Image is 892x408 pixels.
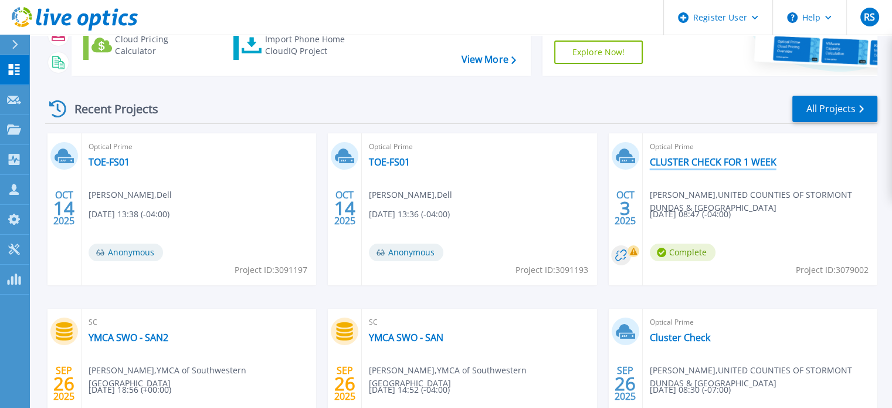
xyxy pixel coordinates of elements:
div: SEP 2025 [334,362,356,405]
span: Project ID: 3091197 [235,264,307,277]
span: Optical Prime [369,140,589,153]
span: [DATE] 18:56 (+00:00) [89,383,171,396]
span: Optical Prime [650,316,870,329]
span: 14 [53,203,74,213]
span: [PERSON_NAME] , YMCA of Southwestern [GEOGRAPHIC_DATA] [369,364,596,390]
span: Optical Prime [650,140,870,153]
span: [DATE] 13:36 (-04:00) [369,208,450,221]
span: [PERSON_NAME] , UNITED COUNTIES OF STORMONT DUNDAS & [GEOGRAPHIC_DATA] [650,364,877,390]
a: YMCA SWO - SAN [369,332,443,343]
span: [PERSON_NAME] , Dell [369,188,452,201]
a: TOE-FS01 [89,156,130,168]
span: SC [369,316,589,329]
span: SC [89,316,309,329]
span: Project ID: 3091193 [515,264,588,277]
div: OCT 2025 [334,187,356,230]
span: Complete [650,244,715,261]
a: YMCA SWO - SAN2 [89,332,168,343]
span: [DATE] 13:38 (-04:00) [89,208,169,221]
span: [DATE] 08:30 (-07:00) [650,383,731,396]
span: RS [864,12,875,22]
span: Project ID: 3079002 [796,264,869,277]
span: 26 [53,379,74,389]
span: Anonymous [369,244,443,261]
span: [PERSON_NAME] , Dell [89,188,172,201]
span: [PERSON_NAME] , YMCA of Southwestern [GEOGRAPHIC_DATA] [89,364,316,390]
a: Explore Now! [554,41,643,64]
span: 14 [334,203,355,213]
div: OCT 2025 [614,187,636,230]
div: Import Phone Home CloudIQ Project [265,33,357,57]
div: SEP 2025 [614,362,636,405]
span: [DATE] 08:47 (-04:00) [650,208,731,221]
span: [DATE] 14:52 (-04:00) [369,383,450,396]
span: Optical Prime [89,140,309,153]
a: Cluster Check [650,332,710,343]
div: Cloud Pricing Calculator [115,33,209,57]
a: Cloud Pricing Calculator [83,31,214,60]
a: All Projects [792,96,877,122]
a: TOE-FS01 [369,156,410,168]
span: 3 [620,203,630,213]
a: View More [461,54,515,65]
div: Recent Projects [45,95,174,123]
div: SEP 2025 [53,362,75,405]
span: [PERSON_NAME] , UNITED COUNTIES OF STORMONT DUNDAS & [GEOGRAPHIC_DATA] [650,188,877,214]
span: Anonymous [89,244,163,261]
span: 26 [334,379,355,389]
span: 26 [615,379,636,389]
a: CLUSTER CHECK FOR 1 WEEK [650,156,776,168]
div: OCT 2025 [53,187,75,230]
